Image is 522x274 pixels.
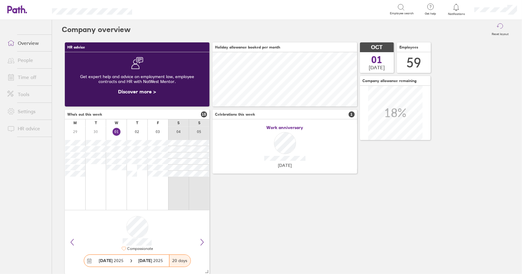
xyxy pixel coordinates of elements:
div: W [115,121,118,125]
div: Compassionate [126,247,153,251]
a: Overview [2,37,52,49]
h2: Company overview [62,20,131,39]
div: T [136,121,138,125]
div: 59 [407,55,421,70]
a: Discover more > [118,88,156,95]
span: 1 [349,111,355,117]
span: Employee search [390,12,414,15]
span: OCT [371,44,383,51]
a: Settings [2,105,52,117]
div: Search [149,6,164,12]
strong: [DATE] [139,258,154,263]
span: Notifications [446,12,466,16]
div: S [177,121,180,125]
div: M [73,121,77,125]
div: T [95,121,97,125]
div: F [157,121,159,125]
span: Holiday allowance booked per month [215,45,280,49]
span: 15 [201,111,207,117]
strong: [DATE] [99,258,113,263]
span: 2025 [99,258,124,263]
button: Reset layout [488,20,512,39]
div: 20 days [169,255,191,267]
span: Who's out this week [67,112,102,117]
span: HR advice [67,45,85,49]
span: [DATE] [369,65,385,70]
a: HR advice [2,122,52,135]
span: Work anniversary [267,125,303,130]
div: Get expert help and advice on employment law, employee contracts and HR with NatWest Mentor. [70,69,205,89]
a: Notifications [446,3,466,16]
a: Tools [2,88,52,100]
a: People [2,54,52,66]
span: 2025 [139,258,163,263]
span: Employees [399,45,418,49]
div: S [198,121,200,125]
span: [DATE] [278,163,292,168]
span: Celebrations this week [215,112,255,117]
label: Reset layout [488,31,512,36]
span: Get help [420,12,440,16]
span: 01 [372,55,383,65]
a: Time off [2,71,52,83]
span: Company allowance remaining [362,79,416,83]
